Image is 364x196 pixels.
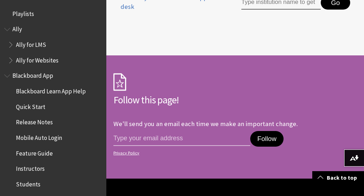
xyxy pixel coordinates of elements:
a: Privacy Policy [113,151,324,156]
img: Subscription Icon [113,73,126,91]
h2: Follow this page! [113,92,326,107]
nav: Book outline for Playlists [4,8,102,20]
button: Follow [250,131,284,147]
span: Quick Start [16,101,45,110]
a: Back to top [312,171,364,184]
span: Blackboard Learn App Help [16,85,86,95]
nav: Book outline for Anthology Ally Help [4,23,102,66]
span: Ally [12,23,22,33]
input: email address [113,131,250,146]
span: Ally for Websites [16,54,58,64]
span: Instructors [16,163,45,173]
span: Playlists [12,8,34,17]
span: Mobile Auto Login [16,132,62,141]
span: Students [16,178,40,188]
span: Blackboard App [12,70,53,80]
p: We'll send you an email each time we make an important change. [113,120,298,128]
span: Ally for LMS [16,39,46,48]
span: Release Notes [16,116,53,126]
span: Feature Guide [16,147,53,157]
